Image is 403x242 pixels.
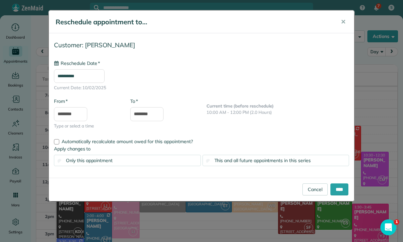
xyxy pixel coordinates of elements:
b: Current time (before reschedule) [206,103,274,109]
input: Only this appointment [58,159,62,163]
input: This and all future appointments in this series [206,159,210,163]
span: Only this appointment [66,157,113,163]
a: Cancel [302,183,328,195]
h4: Customer: [PERSON_NAME] [54,42,349,49]
span: ✕ [341,18,346,26]
label: To [130,98,138,105]
span: 1 [394,219,399,225]
span: Type or select a time [54,123,120,129]
label: Apply changes to [54,145,349,152]
h5: Reschedule appointment to... [56,17,331,27]
span: Current Date: 10/02/2025 [54,85,349,91]
span: Automatically recalculate amount owed for this appointment? [62,138,193,144]
label: From [54,98,68,105]
label: Reschedule Date [54,60,100,67]
p: 10:00 AM - 12:00 PM (2.0 Hours) [206,109,349,116]
span: This and all future appointments in this series [214,157,311,163]
iframe: Intercom live chat [380,219,396,235]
